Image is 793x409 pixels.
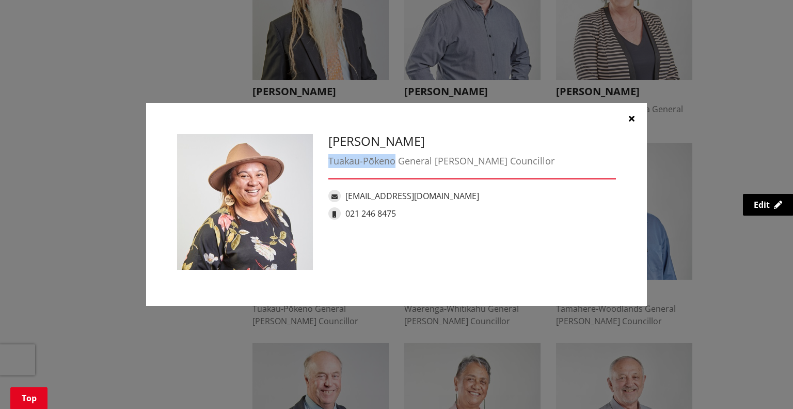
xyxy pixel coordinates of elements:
[746,366,783,403] iframe: Messenger Launcher
[328,134,616,149] h3: [PERSON_NAME]
[754,199,770,210] span: Edit
[177,134,313,270] img: Kandi Ngataki
[345,190,479,202] a: [EMAIL_ADDRESS][DOMAIN_NAME]
[743,194,793,216] a: Edit
[328,154,616,168] div: Tuakau-Pōkeno General [PERSON_NAME] Councillor
[10,387,47,409] a: Top
[345,208,396,219] a: 021 246 8475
